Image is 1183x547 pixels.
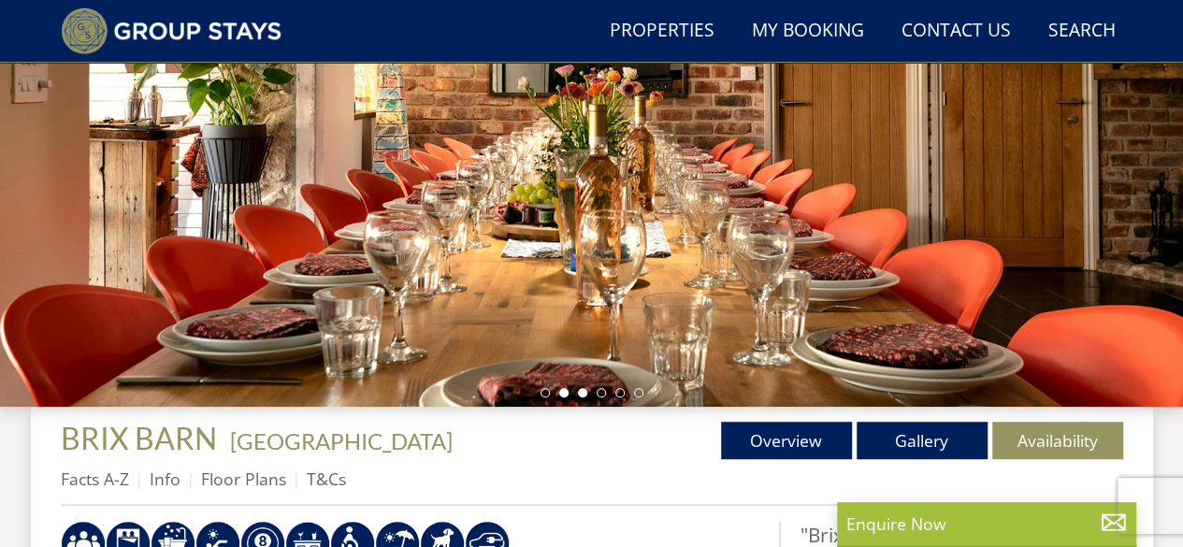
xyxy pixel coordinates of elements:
a: Overview [721,422,852,459]
span: - [223,427,453,454]
a: Properties [602,10,722,52]
span: BRIX BARN [61,420,217,456]
a: Info [150,468,180,490]
a: T&Cs [307,468,346,490]
a: Floor Plans [201,468,286,490]
a: Contact Us [894,10,1018,52]
a: My Booking [744,10,872,52]
p: Enquire Now [846,511,1127,536]
a: Gallery [857,422,988,459]
img: Group Stays [61,7,282,54]
a: Search [1041,10,1123,52]
a: Availability [992,422,1123,459]
a: BRIX BARN [61,420,223,456]
a: Facts A-Z [61,468,129,490]
a: [GEOGRAPHIC_DATA] [230,427,453,454]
